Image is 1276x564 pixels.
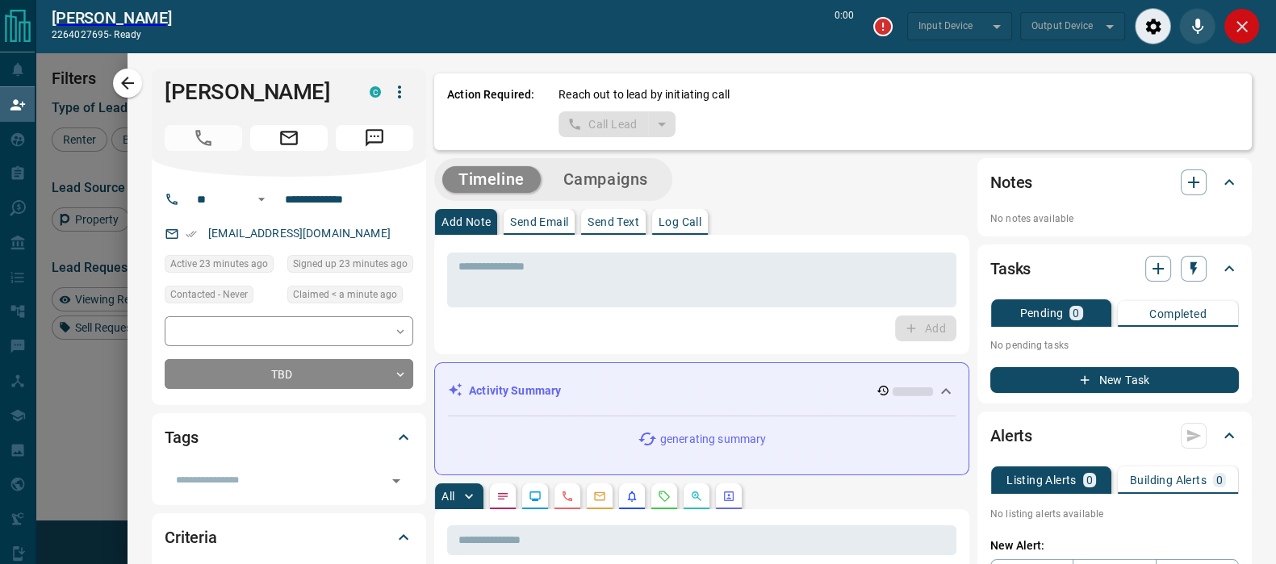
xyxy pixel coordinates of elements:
span: Message [336,125,413,151]
p: Action Required: [447,86,534,137]
p: Activity Summary [469,382,561,399]
svg: Notes [496,490,509,503]
p: 0 [1086,474,1093,486]
p: Send Text [588,216,639,228]
div: Criteria [165,518,413,557]
div: Close [1224,8,1260,44]
p: No pending tasks [990,333,1239,357]
div: Tags [165,418,413,457]
div: Notes [990,163,1239,202]
p: 0 [1073,307,1079,319]
button: Open [252,190,271,209]
div: split button [559,111,676,137]
span: Contacted - Never [170,286,248,303]
div: Tasks [990,249,1239,288]
h2: Criteria [165,524,217,550]
div: TBD [165,359,413,389]
span: Claimed < a minute ago [293,286,397,303]
h2: Tags [165,424,198,450]
p: Send Email [510,216,568,228]
svg: Calls [561,490,574,503]
p: 2264027695 - [52,27,172,42]
svg: Agent Actions [722,490,735,503]
p: All [441,491,454,502]
p: Log Call [659,216,701,228]
div: Tue Oct 14 2025 [165,255,279,278]
span: Call [165,125,242,151]
div: Alerts [990,416,1239,455]
div: Mute [1179,8,1215,44]
svg: Email Verified [186,228,197,240]
p: 0:00 [835,8,854,44]
div: condos.ca [370,86,381,98]
p: Listing Alerts [1006,474,1077,486]
p: Reach out to lead by initiating call [559,86,730,103]
svg: Listing Alerts [625,490,638,503]
a: [EMAIL_ADDRESS][DOMAIN_NAME] [208,227,391,240]
p: generating summary [660,431,766,448]
p: Building Alerts [1130,474,1207,486]
div: Tue Oct 14 2025 [287,286,413,308]
span: ready [114,29,141,40]
button: Timeline [442,166,541,193]
button: Open [385,470,408,492]
button: New Task [990,367,1239,393]
svg: Opportunities [690,490,703,503]
p: No notes available [990,211,1239,226]
div: Activity Summary [448,376,956,406]
p: Pending [1019,307,1063,319]
p: Add Note [441,216,491,228]
h1: [PERSON_NAME] [165,79,345,105]
h2: [PERSON_NAME] [52,8,172,27]
p: No listing alerts available [990,507,1239,521]
h2: Alerts [990,423,1032,449]
p: 0 [1216,474,1223,486]
p: New Alert: [990,537,1239,554]
h2: Tasks [990,256,1031,282]
p: Completed [1149,308,1207,320]
div: Audio Settings [1135,8,1171,44]
span: Active 23 minutes ago [170,256,268,272]
svg: Emails [593,490,606,503]
span: Email [250,125,328,151]
div: Tue Oct 14 2025 [287,255,413,278]
h2: Notes [990,169,1032,195]
button: Campaigns [547,166,664,193]
svg: Requests [658,490,671,503]
svg: Lead Browsing Activity [529,490,542,503]
span: Signed up 23 minutes ago [293,256,408,272]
